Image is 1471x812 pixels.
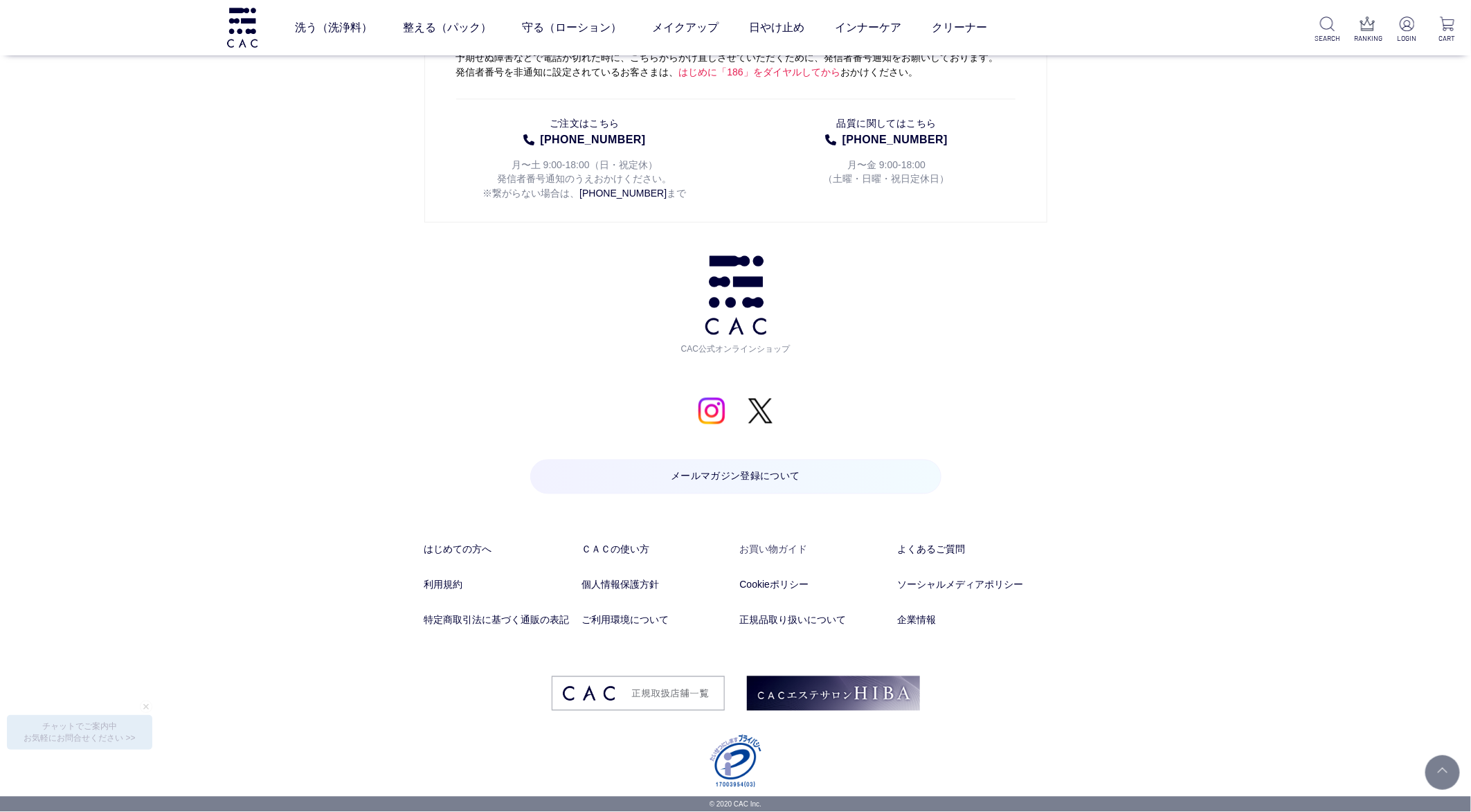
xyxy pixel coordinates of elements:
a: 日やけ止め [749,8,804,47]
a: ソーシャルメディアポリシー [898,578,1047,593]
a: 正規品取り扱いについて [740,613,890,628]
a: 守る（ローション） [522,8,622,47]
a: 特定商取引法に基づく通販の表記 [424,613,574,628]
a: SEARCH [1315,17,1340,44]
a: 洗う（洗浄料） [295,8,372,47]
a: メイクアップ [652,8,719,47]
a: 個人情報保護方針 [582,578,732,593]
a: インナーケア [835,8,901,47]
a: クリーナー [932,8,987,47]
a: ご利用環境について [582,613,732,628]
p: RANKING [1355,33,1380,44]
a: よくあるご質問 [898,543,1047,557]
a: 整える（パック） [403,8,491,47]
a: ＣＡＣの使い方 [582,543,732,557]
img: logo [225,8,260,47]
a: メールマガジン登録について [530,460,941,494]
a: CART [1434,17,1460,44]
p: 月〜土 9:00-18:00（日・祝定休） 発信者番号通知のうえおかけください。 ※繋がらない場合は、 まで [456,148,714,201]
span: CAC公式オンラインショップ [677,335,795,356]
a: お買い物ガイド [740,543,890,557]
img: footer_image03.png [552,676,725,711]
a: 企業情報 [898,613,1047,628]
a: LOGIN [1394,17,1420,44]
a: はじめての方へ [424,543,574,557]
p: LOGIN [1394,33,1420,44]
img: footer_image02.png [747,676,920,711]
p: CART [1434,33,1460,44]
a: 利用規約 [424,578,574,593]
p: SEARCH [1315,33,1340,44]
a: Cookieポリシー [740,578,890,593]
p: 月〜金 9:00-18:00 （土曜・日曜・祝日定休日） [758,148,1016,187]
a: CAC公式オンラインショップ [677,256,795,356]
a: RANKING [1355,17,1380,44]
